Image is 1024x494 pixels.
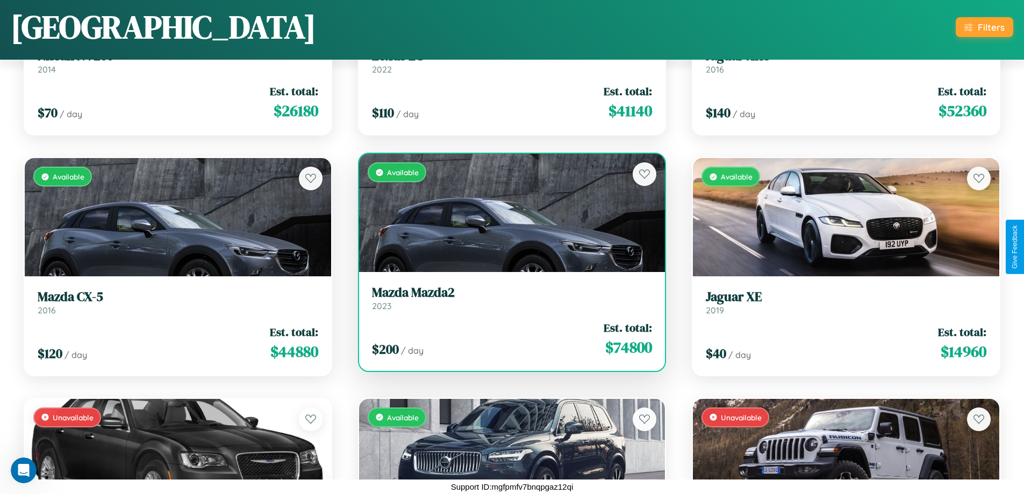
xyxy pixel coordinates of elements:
[372,340,399,358] span: $ 200
[721,413,762,422] span: Unavailable
[721,172,753,181] span: Available
[65,349,87,360] span: / day
[387,168,419,177] span: Available
[938,83,986,99] span: Est. total:
[706,289,986,316] a: Jaguar XE2019
[706,289,986,305] h3: Jaguar XE
[53,413,94,422] span: Unavailable
[11,5,316,49] h1: [GEOGRAPHIC_DATA]
[372,300,391,311] span: 2023
[706,104,731,121] span: $ 140
[728,349,751,360] span: / day
[38,48,318,75] a: Nissan NV2002014
[706,345,726,362] span: $ 40
[706,305,724,316] span: 2019
[38,104,58,121] span: $ 70
[274,100,318,121] span: $ 26180
[941,341,986,362] span: $ 14960
[1011,225,1019,269] div: Give Feedback
[372,104,394,121] span: $ 110
[38,289,318,316] a: Mazda CX-52016
[604,320,652,335] span: Est. total:
[372,285,653,300] h3: Mazda Mazda2
[372,48,653,75] a: Lexus LC2022
[372,285,653,311] a: Mazda Mazda22023
[604,83,652,99] span: Est. total:
[387,413,419,422] span: Available
[38,289,318,305] h3: Mazda CX-5
[53,172,84,181] span: Available
[270,83,318,99] span: Est. total:
[401,345,424,356] span: / day
[38,305,56,316] span: 2016
[38,64,56,75] span: 2014
[939,100,986,121] span: $ 52360
[605,337,652,358] span: $ 74800
[270,324,318,340] span: Est. total:
[978,22,1005,33] div: Filters
[270,341,318,362] span: $ 44880
[706,48,986,75] a: Jaguar XK82016
[38,345,62,362] span: $ 120
[733,109,755,119] span: / day
[11,457,37,483] iframe: Intercom live chat
[60,109,82,119] span: / day
[608,100,652,121] span: $ 41140
[372,64,392,75] span: 2022
[706,64,724,75] span: 2016
[938,324,986,340] span: Est. total:
[956,17,1013,37] button: Filters
[451,479,574,494] p: Support ID: mgfpmfv7bnqpgaz12qi
[396,109,419,119] span: / day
